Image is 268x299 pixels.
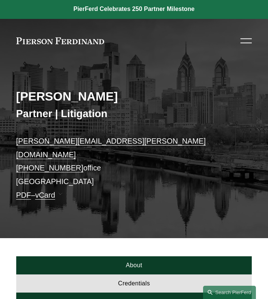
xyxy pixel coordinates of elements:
[16,191,31,199] a: PDF
[203,286,256,299] a: Search this site
[16,107,252,120] h3: Partner | Litigation
[16,274,252,293] a: Credentials
[16,135,252,202] p: office [GEOGRAPHIC_DATA] –
[16,256,252,274] a: About
[35,191,55,199] a: vCard
[16,164,83,172] a: [PHONE_NUMBER]
[16,89,252,104] h2: [PERSON_NAME]
[16,137,206,159] a: [PERSON_NAME][EMAIL_ADDRESS][PERSON_NAME][DOMAIN_NAME]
